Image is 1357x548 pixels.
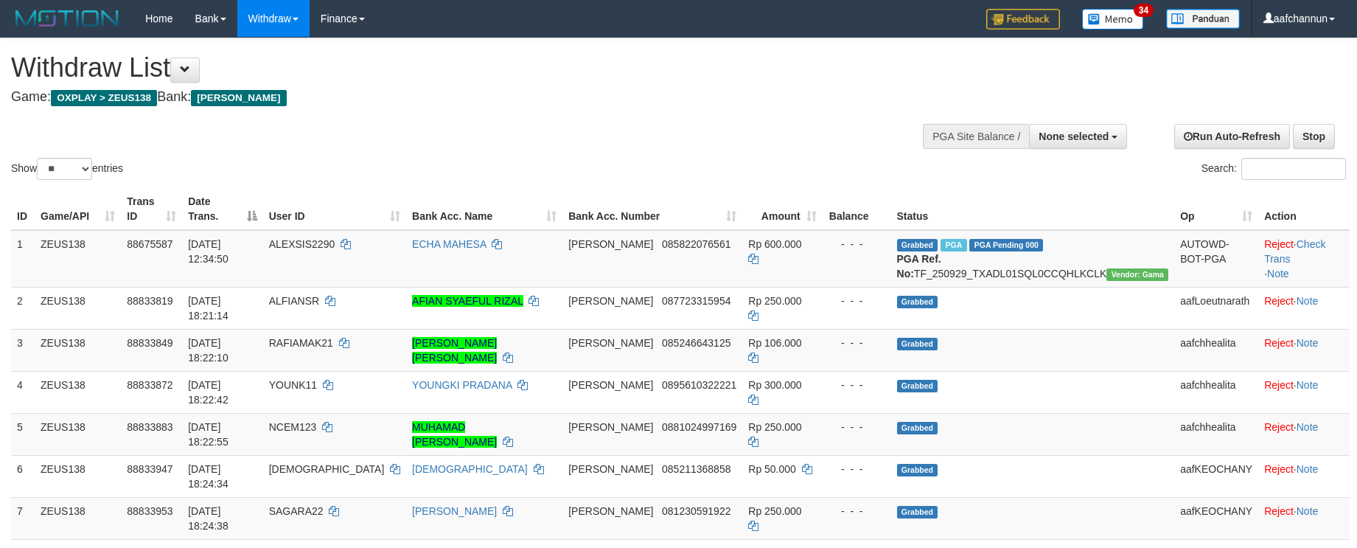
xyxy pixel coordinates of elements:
[897,464,938,476] span: Grabbed
[35,455,121,497] td: ZEUS138
[823,188,891,230] th: Balance
[1293,124,1335,149] a: Stop
[1174,329,1258,371] td: aafchhealita
[748,238,801,250] span: Rp 600.000
[662,238,730,250] span: Copy 085822076561 to clipboard
[412,421,497,448] a: MUHAMAD [PERSON_NAME]
[11,230,35,288] td: 1
[406,188,562,230] th: Bank Acc. Name: activate to sort column ascending
[127,379,172,391] span: 88833872
[412,337,497,364] a: [PERSON_NAME] [PERSON_NAME]
[1258,230,1350,288] td: · ·
[188,238,229,265] span: [DATE] 12:34:50
[412,463,528,475] a: [DEMOGRAPHIC_DATA]
[11,455,35,497] td: 6
[568,505,653,517] span: [PERSON_NAME]
[127,295,172,307] span: 88833819
[11,7,123,30] img: MOTION_logo.png
[35,230,121,288] td: ZEUS138
[568,463,653,475] span: [PERSON_NAME]
[11,158,123,180] label: Show entries
[11,329,35,371] td: 3
[1264,337,1294,349] a: Reject
[188,463,229,490] span: [DATE] 18:24:34
[662,463,730,475] span: Copy 085211368858 to clipboard
[897,422,938,434] span: Grabbed
[1258,497,1350,539] td: ·
[11,188,35,230] th: ID
[986,9,1060,30] img: Feedback.jpg
[897,380,938,392] span: Grabbed
[127,421,172,433] span: 88833883
[1258,413,1350,455] td: ·
[11,413,35,455] td: 5
[1258,371,1350,413] td: ·
[1174,124,1290,149] a: Run Auto-Refresh
[1297,379,1319,391] a: Note
[1174,188,1258,230] th: Op: activate to sort column ascending
[127,463,172,475] span: 88833947
[1264,505,1294,517] a: Reject
[662,505,730,517] span: Copy 081230591922 to clipboard
[412,295,523,307] a: AFIAN SYAEFUL RIZAL
[269,463,385,475] span: [DEMOGRAPHIC_DATA]
[748,505,801,517] span: Rp 250.000
[568,337,653,349] span: [PERSON_NAME]
[188,421,229,448] span: [DATE] 18:22:55
[923,124,1029,149] div: PGA Site Balance /
[1174,230,1258,288] td: AUTOWD-BOT-PGA
[11,497,35,539] td: 7
[51,90,157,106] span: OXPLAY > ZEUS138
[35,329,121,371] td: ZEUS138
[1297,295,1319,307] a: Note
[269,505,324,517] span: SAGARA22
[35,413,121,455] td: ZEUS138
[1258,455,1350,497] td: ·
[1297,337,1319,349] a: Note
[1029,124,1127,149] button: None selected
[35,287,121,329] td: ZEUS138
[742,188,822,230] th: Amount: activate to sort column ascending
[1264,295,1294,307] a: Reject
[828,378,885,392] div: - - -
[662,337,730,349] span: Copy 085246643125 to clipboard
[1241,158,1346,180] input: Search:
[1174,413,1258,455] td: aafchhealita
[1297,505,1319,517] a: Note
[188,337,229,364] span: [DATE] 18:22:10
[412,505,497,517] a: [PERSON_NAME]
[35,188,121,230] th: Game/API: activate to sort column ascending
[897,338,938,350] span: Grabbed
[412,379,512,391] a: YOUNGKI PRADANA
[269,421,317,433] span: NCEM123
[1297,463,1319,475] a: Note
[1297,421,1319,433] a: Note
[182,188,263,230] th: Date Trans.: activate to sort column descending
[748,337,801,349] span: Rp 106.000
[568,421,653,433] span: [PERSON_NAME]
[188,379,229,406] span: [DATE] 18:22:42
[191,90,286,106] span: [PERSON_NAME]
[828,504,885,518] div: - - -
[828,462,885,476] div: - - -
[969,239,1043,252] span: PGA Pending
[269,295,319,307] span: ALFIANSR
[748,463,796,475] span: Rp 50.000
[1174,371,1258,413] td: aafchhealita
[35,371,121,413] td: ZEUS138
[1267,268,1289,280] a: Note
[269,337,333,349] span: RAFIAMAK21
[568,379,653,391] span: [PERSON_NAME]
[1134,4,1154,17] span: 34
[35,497,121,539] td: ZEUS138
[828,294,885,308] div: - - -
[748,379,801,391] span: Rp 300.000
[1264,238,1325,265] a: Check Trans
[127,238,172,250] span: 88675587
[891,230,1175,288] td: TF_250929_TXADL01SQL0CCQHLKCLK
[1264,238,1294,250] a: Reject
[1106,268,1168,281] span: Vendor URL: https://trx31.1velocity.biz
[188,295,229,322] span: [DATE] 18:21:14
[1264,421,1294,433] a: Reject
[1039,131,1109,142] span: None selected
